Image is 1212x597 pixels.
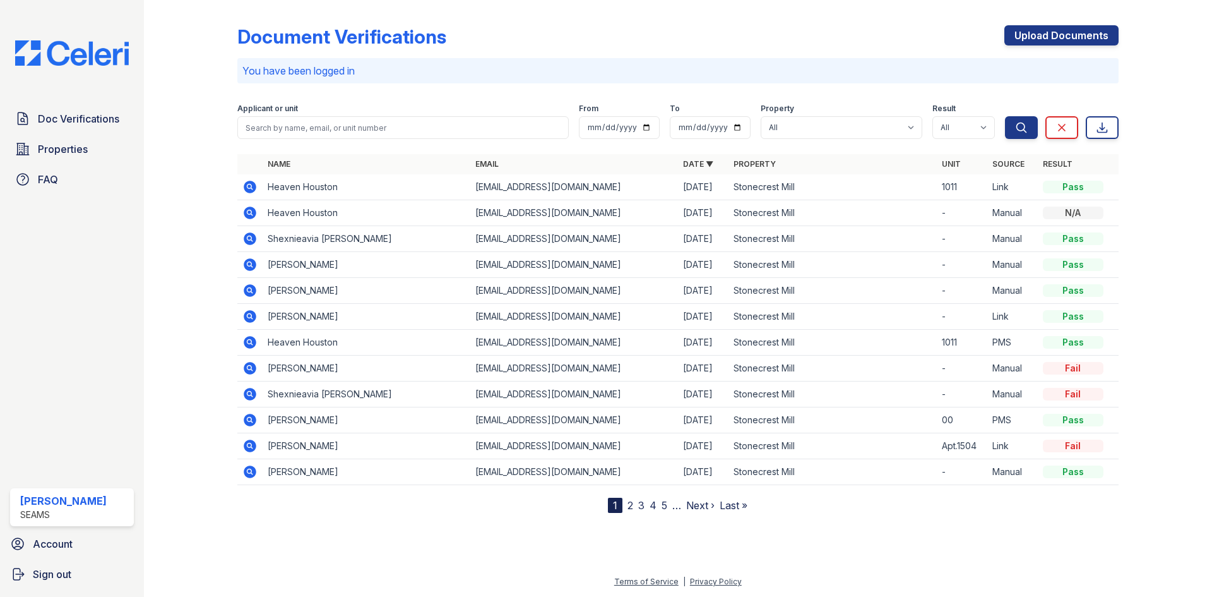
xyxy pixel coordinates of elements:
td: Link [987,433,1038,459]
div: 1 [608,498,622,513]
div: N/A [1043,207,1103,219]
td: [DATE] [678,226,728,252]
div: Pass [1043,232,1103,245]
a: Next › [686,499,715,512]
span: … [672,498,681,513]
td: PMS [987,407,1038,433]
a: Doc Verifications [10,106,134,131]
td: [EMAIL_ADDRESS][DOMAIN_NAME] [470,174,678,200]
div: Pass [1043,466,1103,478]
td: Stonecrest Mill [728,433,936,459]
td: PMS [987,330,1038,356]
span: Sign out [33,567,71,582]
td: [PERSON_NAME] [263,433,470,459]
td: - [937,382,987,407]
td: [DATE] [678,330,728,356]
a: 4 [650,499,656,512]
a: Result [1043,159,1072,169]
td: Link [987,174,1038,200]
td: [DATE] [678,252,728,278]
label: Applicant or unit [237,104,298,114]
td: [DATE] [678,304,728,330]
iframe: chat widget [1159,546,1199,584]
label: From [579,104,598,114]
a: FAQ [10,167,134,192]
div: Fail [1043,388,1103,401]
td: [EMAIL_ADDRESS][DOMAIN_NAME] [470,407,678,433]
td: [PERSON_NAME] [263,278,470,304]
td: 1011 [937,174,987,200]
td: [EMAIL_ADDRESS][DOMAIN_NAME] [470,226,678,252]
td: Manual [987,459,1038,485]
div: Pass [1043,258,1103,271]
td: [EMAIL_ADDRESS][DOMAIN_NAME] [470,200,678,226]
a: 2 [627,499,633,512]
a: Date ▼ [683,159,713,169]
td: - [937,278,987,304]
label: Property [761,104,794,114]
td: Manual [987,200,1038,226]
td: Heaven Houston [263,200,470,226]
td: Stonecrest Mill [728,174,936,200]
td: [DATE] [678,174,728,200]
td: - [937,356,987,382]
td: Manual [987,226,1038,252]
td: Manual [987,382,1038,407]
td: [EMAIL_ADDRESS][DOMAIN_NAME] [470,304,678,330]
a: Unit [942,159,961,169]
a: Last » [720,499,747,512]
div: Fail [1043,362,1103,375]
td: [EMAIL_ADDRESS][DOMAIN_NAME] [470,433,678,459]
span: FAQ [38,172,58,187]
div: Document Verifications [237,25,446,48]
label: Result [932,104,956,114]
td: [DATE] [678,382,728,407]
td: Stonecrest Mill [728,330,936,356]
td: [EMAIL_ADDRESS][DOMAIN_NAME] [470,356,678,382]
td: Stonecrest Mill [728,252,936,278]
td: [PERSON_NAME] [263,356,470,382]
a: Properties [10,136,134,162]
a: Source [992,159,1025,169]
a: Privacy Policy [690,577,742,586]
td: Manual [987,252,1038,278]
a: Terms of Service [614,577,679,586]
td: Stonecrest Mill [728,382,936,407]
p: You have been logged in [242,63,1114,78]
div: SEAMS [20,509,107,521]
td: Stonecrest Mill [728,278,936,304]
td: Stonecrest Mill [728,407,936,433]
td: Stonecrest Mill [728,356,936,382]
td: [DATE] [678,356,728,382]
td: Manual [987,278,1038,304]
a: Upload Documents [1004,25,1119,45]
td: [PERSON_NAME] [263,459,470,485]
td: [DATE] [678,278,728,304]
td: Apt.1504 [937,433,987,459]
td: [EMAIL_ADDRESS][DOMAIN_NAME] [470,459,678,485]
div: Pass [1043,336,1103,349]
span: Doc Verifications [38,111,119,126]
a: 5 [662,499,667,512]
td: [EMAIL_ADDRESS][DOMAIN_NAME] [470,382,678,407]
div: Pass [1043,414,1103,426]
div: | [683,577,686,586]
td: - [937,200,987,226]
a: Account [5,531,139,557]
td: [DATE] [678,407,728,433]
td: [EMAIL_ADDRESS][DOMAIN_NAME] [470,252,678,278]
div: Pass [1043,181,1103,193]
td: [PERSON_NAME] [263,304,470,330]
a: Property [734,159,776,169]
label: To [670,104,680,114]
a: 3 [638,499,645,512]
td: Stonecrest Mill [728,459,936,485]
div: Fail [1043,440,1103,452]
a: Email [475,159,499,169]
td: - [937,459,987,485]
td: - [937,226,987,252]
td: [EMAIL_ADDRESS][DOMAIN_NAME] [470,278,678,304]
td: [DATE] [678,433,728,459]
td: Heaven Houston [263,174,470,200]
span: Properties [38,142,88,157]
